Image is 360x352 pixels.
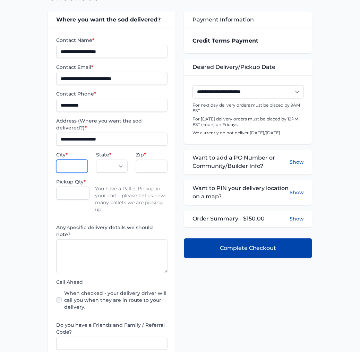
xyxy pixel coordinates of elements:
[56,91,168,98] label: Contact Phone
[56,152,88,159] label: City
[290,216,304,223] button: Show
[95,179,168,213] p: You have a Pallet Pickup in your cart - please tell us how many pallets we are picking up.
[56,64,168,71] label: Contact Email
[220,244,276,253] span: Complete Checkout
[192,117,304,128] p: For [DATE] delivery orders must be placed by 12PM EST (noon) on Fridays.
[56,37,168,44] label: Contact Name
[184,59,312,75] div: Desired Delivery/Pickup Date
[290,184,304,201] button: Show
[192,37,259,44] strong: Credit Terms Payment
[192,130,304,136] p: We currently do not deliver [DATE]/[DATE]
[56,118,168,132] label: Address (Where you want the sod delivered?)
[136,152,168,159] label: Zip
[192,154,290,171] span: Want to add a PO Number or Community/Builder Info?
[56,279,168,286] label: Call Ahead
[192,103,304,114] p: For next day delivery orders must be placed by 9AM EST
[96,152,128,159] label: State
[290,154,304,171] button: Show
[56,224,168,238] label: Any specific delivery details we should note?
[56,322,168,336] label: Do you have a Friends and Family / Referral Code?
[65,290,168,311] label: When checked - your delivery driver will call you when they are in route to your delivery.
[48,11,176,28] div: Where you want the sod delivered?
[184,238,312,259] button: Complete Checkout
[56,179,89,186] label: Pickup Qty
[184,11,312,28] div: Payment Information
[192,215,265,223] span: Order Summary - $150.00
[192,184,290,201] span: Want to PIN your delivery location on a map?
